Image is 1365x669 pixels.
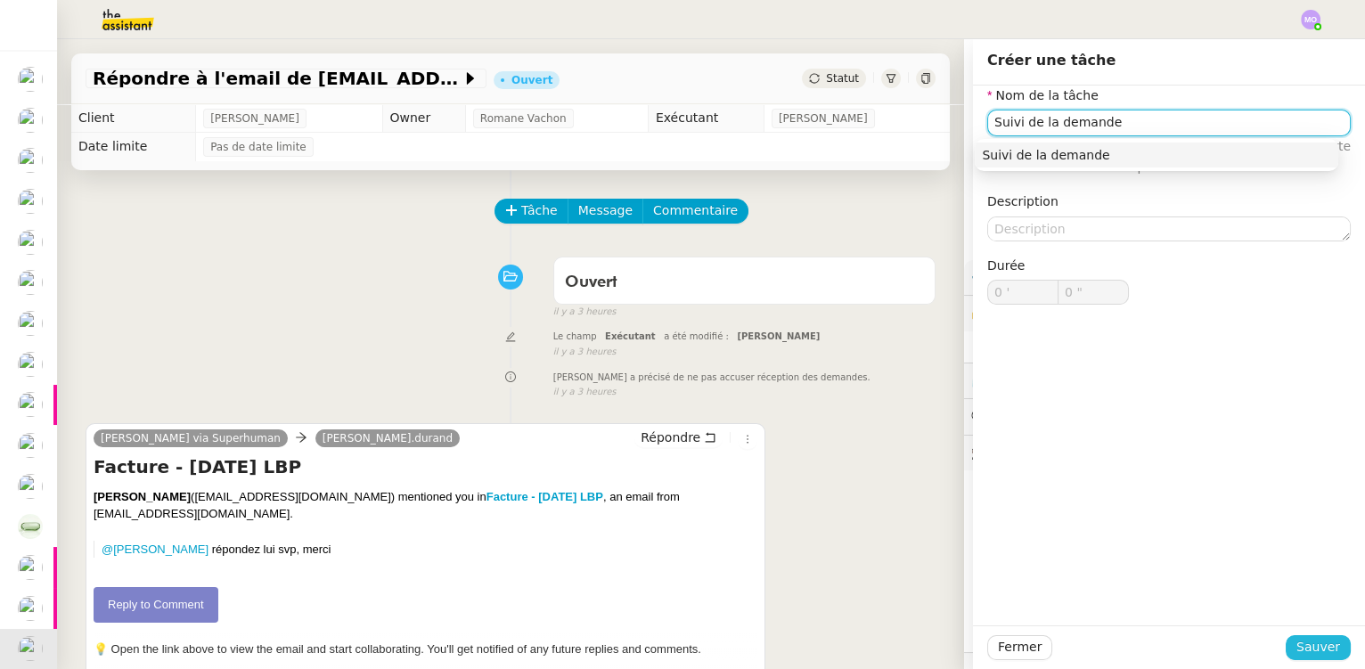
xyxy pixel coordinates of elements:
[987,258,1025,273] span: Durée
[71,133,196,161] td: Date limite
[1286,635,1351,660] button: Sauver
[94,490,191,503] strong: [PERSON_NAME]
[94,454,757,479] h4: Facture - [DATE] LBP
[553,345,617,360] span: il y a 3 heures
[18,108,43,133] img: users%2FfjlNmCTkLiVoA3HQjY3GA5JXGxb2%2Favatar%2Fstarofservice_97480retdsc0392.png
[210,138,307,156] span: Pas de date limite
[779,110,868,127] span: [PERSON_NAME]
[18,148,43,173] img: users%2FfjlNmCTkLiVoA3HQjY3GA5JXGxb2%2Favatar%2Fstarofservice_97480retdsc0392.png
[987,635,1052,660] button: Fermer
[653,200,738,221] span: Commentaire
[578,200,633,221] span: Message
[94,587,218,623] a: Reply to Comment
[315,430,460,446] a: [PERSON_NAME].durand
[18,67,43,92] img: users%2FfjlNmCTkLiVoA3HQjY3GA5JXGxb2%2Favatar%2Fstarofservice_97480retdsc0392.png
[964,399,1365,434] div: 💬Commentaires
[1058,281,1128,304] input: 0 sec
[486,490,603,503] a: Facture - [DATE] LBP
[553,371,870,386] span: [PERSON_NAME] a précisé de ne pas accuser réception des demandes.
[641,428,700,446] span: Répondre
[480,110,567,127] span: Romane Vachon
[964,363,1365,398] div: ⏲️Tâches 0:00
[71,104,196,133] td: Client
[971,267,1064,288] span: ⚙️
[94,488,757,541] div: ([EMAIL_ADDRESS][DOMAIN_NAME]) mentioned you in , an email from [EMAIL_ADDRESS][DOMAIN_NAME].
[982,147,1331,163] div: Suivi de la demande
[18,596,43,621] img: users%2F47wLulqoDhMx0TTMwUcsFP5V2A23%2Favatar%2Fnokpict-removebg-preview-removebg-preview.png
[987,194,1058,208] label: Description
[102,543,208,556] a: @[PERSON_NAME]
[18,474,43,499] img: users%2FfjlNmCTkLiVoA3HQjY3GA5JXGxb2%2Favatar%2Fstarofservice_97480retdsc0392.png
[568,199,643,224] button: Message
[971,373,1094,388] span: ⏲️
[553,331,597,341] span: Le champ
[1301,10,1320,29] img: svg
[553,305,617,320] span: il y a 3 heures
[988,281,1058,304] input: 0 min
[511,75,552,86] div: Ouvert
[642,199,748,224] button: Commentaire
[18,555,43,580] img: users%2F2TyHGbgGwwZcFhdWHiwf3arjzPD2%2Favatar%2F1545394186276.jpeg
[18,636,43,661] img: users%2FSg6jQljroSUGpSfKFUOPmUmNaZ23%2Favatar%2FUntitled.png
[18,189,43,214] img: users%2FfjlNmCTkLiVoA3HQjY3GA5JXGxb2%2Favatar%2Fstarofservice_97480retdsc0392.png
[18,392,43,417] img: users%2F8b5K4WuLB4fkrqH4og3fBdCrwGs1%2Favatar%2F1516943936898.jpeg
[521,200,558,221] span: Tâche
[964,436,1365,470] div: 🕵️Autres demandes en cours 15
[93,69,462,87] span: Répondre à l'email de [EMAIL_ADDRESS][DOMAIN_NAME]
[18,230,43,255] img: users%2FfjlNmCTkLiVoA3HQjY3GA5JXGxb2%2Favatar%2Fstarofservice_97480retdsc0392.png
[18,352,43,377] img: users%2F747wGtPOU8c06LfBMyRxetZoT1v2%2Favatar%2Fnokpict.jpg
[634,428,723,447] button: Répondre
[664,331,729,341] span: a été modifié :
[971,409,1085,423] span: 💬
[102,541,757,559] p: ​ répondez lui svp, merci
[210,110,299,127] span: [PERSON_NAME]
[18,514,43,539] img: 7f9b6497-4ade-4d5b-ae17-2cbe23708554
[605,331,656,341] span: Exécutant
[964,260,1365,295] div: ⚙️Procédures
[971,303,1087,323] span: 🔐
[553,385,617,400] span: il y a 3 heures
[18,311,43,336] img: users%2FSg6jQljroSUGpSfKFUOPmUmNaZ23%2Favatar%2FUntitled.png
[495,199,568,224] button: Tâche
[1296,637,1340,657] span: Sauver
[18,433,43,458] img: users%2F2TyHGbgGwwZcFhdWHiwf3arjzPD2%2Favatar%2F1545394186276.jpeg
[964,296,1365,330] div: 🔐Données client
[987,110,1351,135] input: Nom
[987,88,1099,102] label: Nom de la tâche
[737,331,820,341] span: [PERSON_NAME]
[998,637,1042,657] span: Fermer
[382,104,465,133] td: Owner
[826,72,859,85] span: Statut
[94,430,288,446] a: [PERSON_NAME] via Superhuman
[565,274,617,290] span: Ouvert
[971,445,1200,460] span: 🕵️
[648,104,764,133] td: Exécutant
[987,52,1116,69] span: Créer une tâche
[18,270,43,295] img: users%2FfjlNmCTkLiVoA3HQjY3GA5JXGxb2%2Favatar%2Fstarofservice_97480retdsc0392.png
